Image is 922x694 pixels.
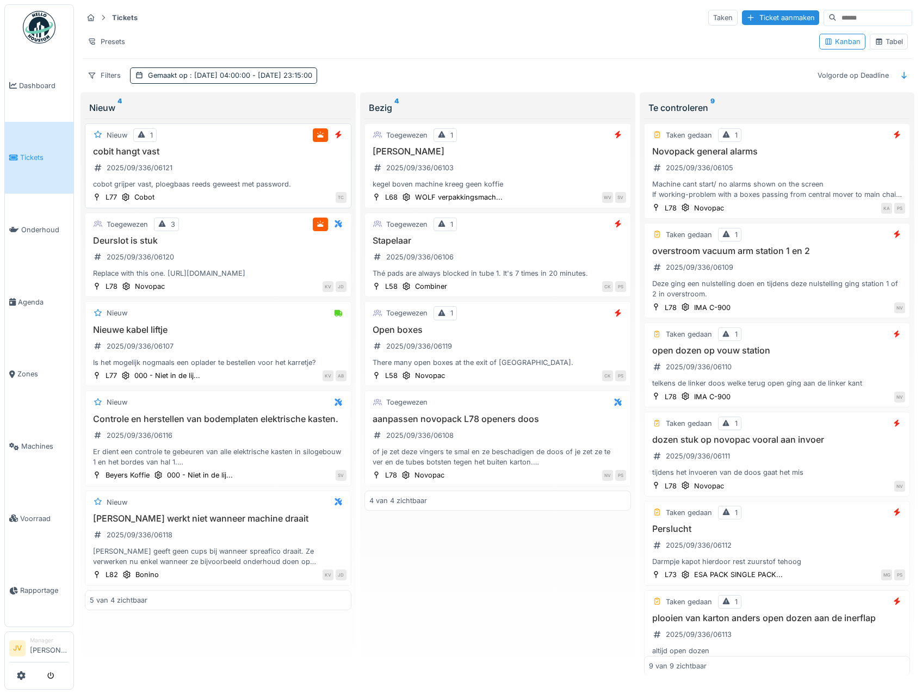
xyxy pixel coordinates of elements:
h3: Open boxes [369,325,626,335]
div: Novopac [414,470,444,480]
div: Te controleren [648,101,906,114]
span: Agenda [18,297,69,307]
div: Nieuw [107,397,127,407]
div: 2025/09/336/06116 [107,430,172,441]
span: Machines [21,441,69,451]
div: KA [881,203,892,214]
h3: dozen stuk op novopac vooral aan invoer [649,435,906,445]
div: Taken gedaan [666,329,712,339]
span: Voorraad [20,513,69,524]
div: 2025/09/336/06109 [666,262,733,272]
h3: Perslucht [649,524,906,534]
span: : [DATE] 04:00:00 - [DATE] 23:15:00 [188,71,312,79]
div: Novopac [135,281,165,292]
div: Filters [83,67,126,83]
div: Volgorde op Deadline [813,67,894,83]
sup: 4 [117,101,122,114]
h3: Stapelaar [369,236,626,246]
h3: [PERSON_NAME] werkt niet wanneer machine draait [90,513,346,524]
a: Voorraad [5,482,73,555]
div: 2025/09/336/06105 [666,163,733,173]
div: AB [336,370,346,381]
h3: open dozen op vouw station [649,345,906,356]
div: PS [894,203,905,214]
div: 2025/09/336/06108 [386,430,454,441]
div: Machine cant start/ no alarms shown on the screen If working-problem with a boxes passing from ce... [649,179,906,200]
div: KV [323,281,333,292]
div: Taken gedaan [666,418,712,429]
div: SV [336,470,346,481]
div: L58 [385,370,398,381]
h3: Deurslot is stuk [90,236,346,246]
a: Rapportage [5,555,73,627]
div: TC [336,192,346,203]
div: KV [323,569,333,580]
div: 000 - Niet in de lij... [134,370,200,381]
div: Tabel [875,36,903,47]
div: NV [602,470,613,481]
div: 000 - Niet in de lij... [167,470,233,480]
div: Toegewezen [386,308,428,318]
div: 1 [735,130,738,140]
div: There many open boxes at the exit of [GEOGRAPHIC_DATA]. [369,357,626,368]
div: IMA C-900 [694,392,731,402]
div: telkens de linker doos welke terug open ging aan de linker kant [649,378,906,388]
div: 5 van 4 zichtbaar [90,595,147,605]
div: Beyers Koffie [106,470,150,480]
strong: Tickets [108,13,142,23]
h3: cobit hangt vast [90,146,346,157]
div: Taken gedaan [666,507,712,518]
span: Tickets [20,152,69,163]
h3: aanpassen novopack L78 openers doos [369,414,626,424]
div: NV [894,302,905,313]
div: Toegewezen [386,219,428,230]
div: 1 [735,329,738,339]
div: 2025/09/336/06111 [666,451,730,461]
div: 2025/09/336/06112 [666,540,732,550]
h3: [PERSON_NAME] [369,146,626,157]
div: Deze ging een nulstelling doen en tijdens deze nulstelling ging station 1 of 2 in overstroom. [649,278,906,299]
div: Ticket aanmaken [742,10,819,25]
div: cobot grijper vast, ploegbaas reeds geweest met password. [90,179,346,189]
div: Is het mogelijk nogmaals een oplader te bestellen voor het karretje? [90,357,346,368]
a: JV Manager[PERSON_NAME] [9,636,69,662]
h3: plooien van karton anders open dozen aan de inerflap [649,613,906,623]
div: PS [894,569,905,580]
div: Novopac [694,481,724,491]
div: Presets [83,34,130,49]
div: 2025/09/336/06119 [386,341,452,351]
li: JV [9,640,26,656]
div: 1 [450,308,453,318]
div: L78 [665,481,677,491]
div: Nieuw [107,308,127,318]
div: 1 [735,230,738,240]
div: Taken gedaan [666,230,712,240]
div: Toegewezen [386,397,428,407]
div: 2025/09/336/06107 [107,341,174,351]
div: 3 [171,219,175,230]
div: Gemaakt op [148,70,312,80]
div: Kanban [824,36,861,47]
div: 1 [735,507,738,518]
div: L73 [665,569,677,580]
span: Onderhoud [21,225,69,235]
div: L78 [385,470,397,480]
div: L77 [106,192,117,202]
sup: 4 [394,101,399,114]
div: Toegewezen [386,130,428,140]
div: Novopac [694,203,724,213]
div: 1 [150,130,153,140]
div: Taken gedaan [666,597,712,607]
div: IMA C-900 [694,302,731,313]
div: 1 [735,418,738,429]
div: Manager [30,636,69,645]
div: 2025/09/336/06106 [386,252,454,262]
div: Taken gedaan [666,130,712,140]
div: 2025/09/336/06120 [107,252,174,262]
div: L77 [106,370,117,381]
img: Badge_color-CXgf-gQk.svg [23,11,55,44]
div: Nieuw [89,101,347,114]
div: MG [881,569,892,580]
sup: 9 [710,101,715,114]
div: 2025/09/336/06121 [107,163,172,173]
